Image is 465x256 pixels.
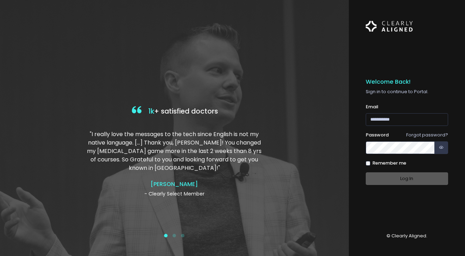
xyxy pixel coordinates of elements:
[84,190,264,198] p: - Clearly Select Member
[406,132,448,138] a: Forgot password?
[366,103,378,110] label: Email
[366,88,448,95] p: Sign in to continue to Portal.
[366,132,389,139] label: Password
[84,181,264,187] h4: [PERSON_NAME]
[372,160,406,167] label: Remember me
[84,130,264,172] p: "I really love the messages to the tech since English is not my native language. […] Thank you, [...
[84,104,264,119] h4: + satisfied doctors
[366,78,448,85] h5: Welcome Back!
[148,107,154,116] span: 1k
[366,232,448,239] p: © Clearly Aligned.
[366,17,413,36] img: Logo Horizontal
